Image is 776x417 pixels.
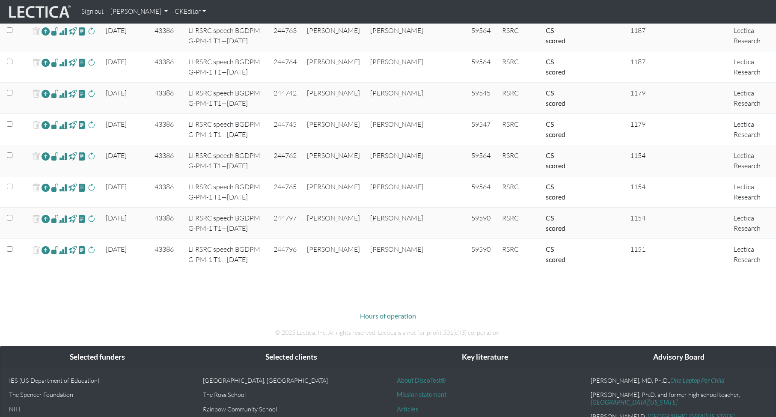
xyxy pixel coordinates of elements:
[546,245,565,263] a: Completed = assessment has been completed; CS scored = assessment has been CLAS scored; LS scored...
[268,114,302,145] td: 244745
[183,51,268,83] td: LI RSRC speech BGDPM G-PM-1 T1—[DATE]
[101,145,149,176] td: [DATE]
[497,20,541,51] td: RSRC
[149,239,183,270] td: 43386
[68,214,77,223] span: view
[32,182,40,194] span: delete
[87,245,95,255] span: rescore
[365,239,428,270] td: [PERSON_NAME]
[546,57,565,76] a: Completed = assessment has been completed; CS scored = assessment has been CLAS scored; LS scored...
[51,245,59,255] span: view
[78,3,107,20] a: Sign out
[466,145,497,176] td: 59564
[546,214,565,232] a: Completed = assessment has been completed; CS scored = assessment has been CLAS scored; LS scored...
[87,151,95,161] span: rescore
[101,83,149,114] td: [DATE]
[302,20,365,51] td: [PERSON_NAME]
[183,176,268,208] td: LI RSRC speech BGDPM G-PM-1 T1—[DATE]
[78,151,86,161] span: view
[59,57,67,68] span: Analyst score
[268,83,302,114] td: 244742
[591,391,767,406] p: [PERSON_NAME], Ph.D. and former high school teacher,
[59,120,67,130] span: Analyst score
[51,57,59,67] span: view
[51,151,59,161] span: view
[466,176,497,208] td: 59564
[7,4,71,20] img: lecticalive
[78,214,86,223] span: view
[268,145,302,176] td: 244762
[42,213,50,225] a: Reopen
[42,119,50,131] a: Reopen
[365,114,428,145] td: [PERSON_NAME]
[101,114,149,145] td: [DATE]
[466,51,497,83] td: 59564
[203,405,379,413] p: Rainbow Community School
[397,405,418,413] a: Articles
[51,89,59,98] span: view
[302,145,365,176] td: [PERSON_NAME]
[365,20,428,51] td: [PERSON_NAME]
[365,145,428,176] td: [PERSON_NAME]
[78,26,86,36] span: view
[59,245,67,255] span: Analyst score
[388,346,582,368] div: Key literature
[78,57,86,67] span: view
[87,57,95,68] span: rescore
[630,182,645,191] span: 1154
[670,377,725,384] a: One Laptop Per Child
[68,245,77,255] span: view
[360,312,416,320] a: Hours of operation
[183,83,268,114] td: LI RSRC speech BGDPM G-PM-1 T1—[DATE]
[101,51,149,83] td: [DATE]
[101,239,149,270] td: [DATE]
[302,83,365,114] td: [PERSON_NAME]
[302,176,365,208] td: [PERSON_NAME]
[32,150,40,163] span: delete
[101,176,149,208] td: [DATE]
[68,182,77,192] span: view
[9,377,185,384] p: IES (US Department of Education)
[397,377,446,384] a: About DiscoTest®
[59,26,67,36] span: Analyst score
[149,51,183,83] td: 43386
[101,20,149,51] td: [DATE]
[59,151,67,161] span: Analyst score
[87,214,95,224] span: rescore
[149,145,183,176] td: 43386
[728,239,776,270] td: Lectica Research
[32,25,40,38] span: delete
[466,239,497,270] td: 59590
[183,208,268,239] td: LI RSRC speech BGDPM G-PM-1 T1—[DATE]
[630,151,645,160] span: 1154
[302,208,365,239] td: [PERSON_NAME]
[728,176,776,208] td: Lectica Research
[68,26,77,36] span: view
[728,20,776,51] td: Lectica Research
[87,120,95,130] span: rescore
[51,214,59,223] span: view
[183,145,268,176] td: LI RSRC speech BGDPM G-PM-1 T1—[DATE]
[171,3,209,20] a: CKEditor
[728,114,776,145] td: Lectica Research
[268,20,302,51] td: 244763
[51,120,59,130] span: view
[546,26,565,45] a: Completed = assessment has been completed; CS scored = assessment has been CLAS scored; LS scored...
[630,245,645,253] span: 1151
[497,83,541,114] td: RSRC
[101,208,149,239] td: [DATE]
[203,391,379,398] p: The Ross School
[591,377,767,384] p: [PERSON_NAME], MD, Ph.D.,
[302,51,365,83] td: [PERSON_NAME]
[497,176,541,208] td: RSRC
[497,239,541,270] td: RSRC
[365,176,428,208] td: [PERSON_NAME]
[32,119,40,131] span: delete
[149,176,183,208] td: 43386
[397,391,446,398] a: Mission statement
[87,89,95,99] span: rescore
[149,83,183,114] td: 43386
[42,88,50,100] a: Reopen
[630,120,645,128] span: 1179
[0,346,194,368] div: Selected funders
